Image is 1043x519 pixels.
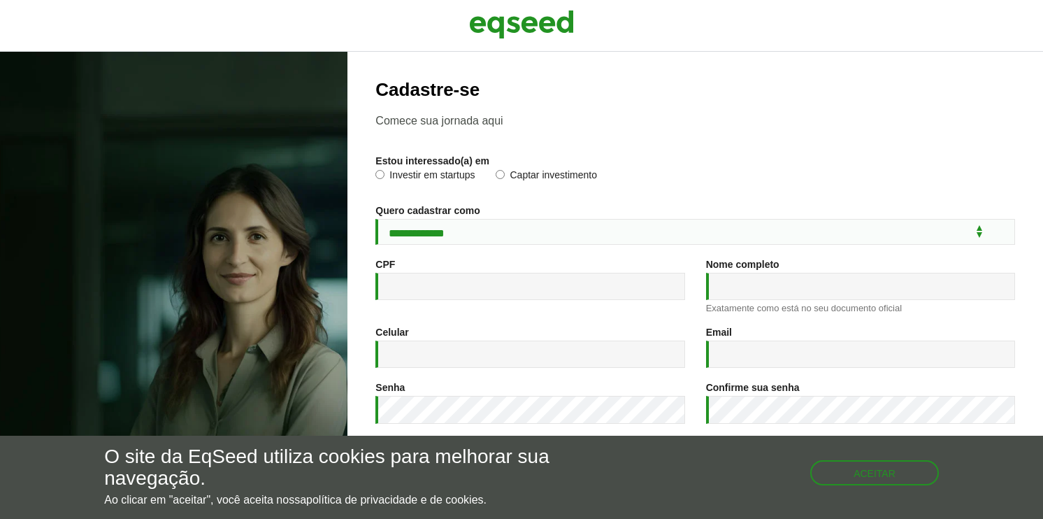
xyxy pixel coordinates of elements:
[375,156,489,166] label: Estou interessado(a) em
[375,327,408,337] label: Celular
[375,383,405,392] label: Senha
[375,80,1015,100] h2: Cadastre-se
[810,460,939,485] button: Aceitar
[104,493,605,506] p: Ao clicar em "aceitar", você aceita nossa .
[496,170,597,184] label: Captar investimento
[706,304,1015,313] div: Exatamente como está no seu documento oficial
[375,206,480,215] label: Quero cadastrar como
[375,170,384,179] input: Investir em startups
[706,327,732,337] label: Email
[469,7,574,42] img: EqSeed Logo
[706,259,779,269] label: Nome completo
[375,114,1015,127] p: Comece sua jornada aqui
[375,259,395,269] label: CPF
[104,446,605,490] h5: O site da EqSeed utiliza cookies para melhorar sua navegação.
[306,495,484,506] a: política de privacidade e de cookies
[706,383,800,392] label: Confirme sua senha
[496,170,505,179] input: Captar investimento
[375,170,475,184] label: Investir em startups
